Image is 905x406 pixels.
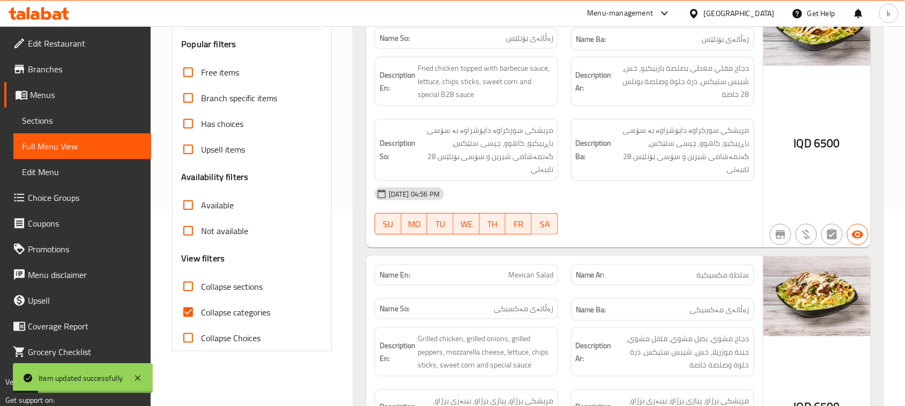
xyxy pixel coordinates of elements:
[28,37,143,50] span: Edit Restaurant
[704,7,775,19] div: [GEOGRAPHIC_DATA]
[697,269,750,281] span: سلطة مكسيكية
[418,62,553,101] span: Fried chicken topped with barbecue sauce, lettuce, chips sticks, sweet corn and special B28 sauce
[13,108,151,133] a: Sections
[588,7,654,20] div: Menu-management
[22,114,143,127] span: Sections
[201,66,239,79] span: Free items
[494,303,553,314] span: زەڵاتەی مەکسیکی
[4,56,151,82] a: Branches
[181,252,225,265] h3: View filters
[201,143,245,156] span: Upsell items
[532,213,558,235] button: SA
[576,303,606,317] strong: Name Ba:
[814,133,840,154] span: 6500
[4,31,151,56] a: Edit Restaurant
[28,63,143,76] span: Branches
[702,33,750,46] span: زەڵاتەی بۆنلێس
[28,191,143,204] span: Choice Groups
[454,213,480,235] button: WE
[30,88,143,101] span: Menus
[576,269,605,281] strong: Name Ar:
[13,133,151,159] a: Full Menu View
[794,133,812,154] span: IQD
[22,140,143,153] span: Full Menu View
[28,345,143,358] span: Grocery Checklist
[576,69,612,95] strong: Description Ar:
[201,117,243,130] span: Has choices
[821,224,843,245] button: Not has choices
[506,33,553,44] span: زەڵاتەی بۆنلێس
[380,33,410,44] strong: Name So:
[4,339,151,365] a: Grocery Checklist
[4,236,151,262] a: Promotions
[375,213,402,235] button: SU
[4,82,151,108] a: Menus
[508,269,553,281] span: Mexican Salad
[480,213,506,235] button: TH
[510,216,528,232] span: FR
[576,339,612,365] strong: Description Ar:
[614,62,750,101] span: دجاج مقلي مغطى بصلصة باربيكيو، خس، شيبس ستيكس، ذرة حلوة وصلصة بونلس 28 خاصة
[39,372,123,384] div: Item updated successfully
[614,124,750,176] span: مریشکی سورکراوە داپۆشراوە بە سۆسی باڕبیکیو، کاهوو، چپسی ستێکس، گەنمەشامی شیرین و سۆسی بۆنلێس 28 ت...
[418,332,553,372] span: Grilled chicken, grilled onions, grilled peppers, mozzarella cheese, lettuce, chips sticks, sweet...
[576,137,612,163] strong: Description Ba:
[380,137,416,163] strong: Description So:
[763,256,871,336] img: %D8%B3%D9%84%D8%B7%D8%A9_%D9%85%D9%83%D8%B3%D9%8A%D9%83%D9%8A%D8%A9638961450212926709.jpg
[614,332,750,372] span: دجاج مشوي، بصل مشوي، فلفل مشوي، جبنة موزريلا، خس، شيبس ستيكس، ذرة حلوة وصلصة خاصة
[887,7,891,19] span: k
[13,159,151,185] a: Edit Menu
[4,185,151,210] a: Choice Groups
[847,224,869,245] button: Available
[181,38,323,50] h3: Popular filters
[380,69,416,95] strong: Description En:
[4,210,151,236] a: Coupons
[380,269,410,281] strong: Name En:
[201,199,234,212] span: Available
[181,171,248,183] h3: Availability filters
[406,216,424,232] span: MO
[28,268,143,281] span: Menu disclaimer
[380,216,397,232] span: SU
[201,332,261,344] span: Collapse Choices
[4,313,151,339] a: Coverage Report
[690,303,750,317] span: زەڵاتەی مەکسیکی
[427,213,454,235] button: TU
[458,216,476,232] span: WE
[201,306,270,319] span: Collapse categories
[536,216,554,232] span: SA
[796,224,817,245] button: Purchased item
[402,213,428,235] button: MO
[28,243,143,255] span: Promotions
[576,33,606,46] strong: Name Ba:
[432,216,449,232] span: TU
[5,375,32,389] span: Version:
[28,320,143,333] span: Coverage Report
[4,288,151,313] a: Upsell
[506,213,532,235] button: FR
[201,280,263,293] span: Collapse sections
[201,92,277,104] span: Branch specific items
[380,303,410,314] strong: Name So:
[28,294,143,307] span: Upsell
[22,166,143,178] span: Edit Menu
[28,217,143,230] span: Coupons
[384,189,444,199] span: [DATE] 04:56 PM
[484,216,502,232] span: TH
[418,124,553,176] span: مریشکی سورکراوە داپۆشراوە بە سۆسی باڕبیکیو، کاهوو، چپسی ستێکس، گەنمەشامی شیرین و سۆسی بۆنلێس 28 ت...
[380,339,416,365] strong: Description En:
[201,224,248,237] span: Not available
[4,262,151,288] a: Menu disclaimer
[770,224,791,245] button: Not branch specific item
